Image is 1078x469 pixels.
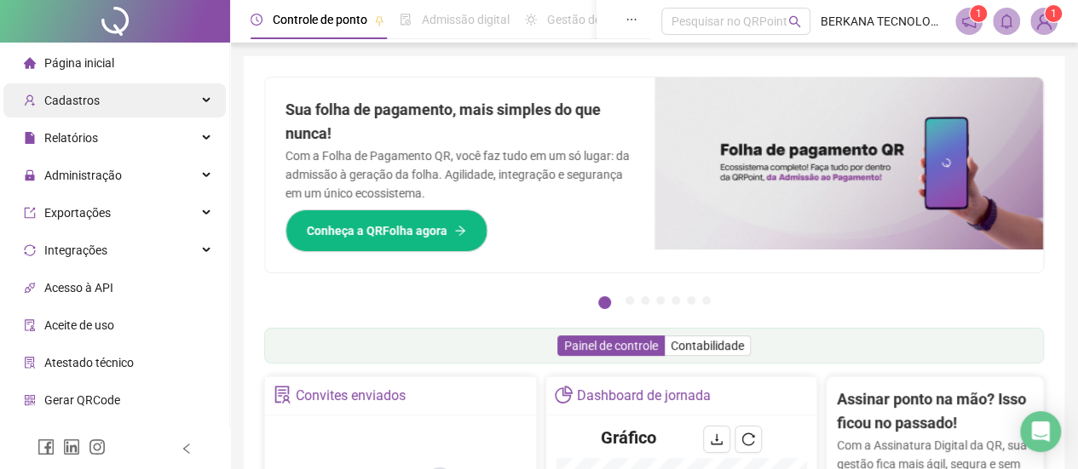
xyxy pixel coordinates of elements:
[285,146,634,203] p: Com a Folha de Pagamento QR, você faz tudo em um só lugar: da admissão à geração da folha. Agilid...
[625,14,637,26] span: ellipsis
[598,296,611,309] button: 1
[44,318,114,332] span: Aceite de uso
[285,209,487,252] button: Conheça a QRFolha agora
[274,386,291,403] span: solution
[24,169,36,181] span: lock
[999,14,1014,29] span: bell
[374,15,384,26] span: pushpin
[89,438,106,455] span: instagram
[687,296,695,305] button: 6
[24,282,36,294] span: api
[555,386,573,403] span: pie-chart
[671,339,744,352] span: Contabilidade
[251,14,262,26] span: clock-circle
[641,296,649,305] button: 3
[44,243,107,257] span: Integrações
[601,426,656,449] h4: Gráfico
[37,438,55,455] span: facebook
[24,244,36,256] span: sync
[625,296,634,305] button: 2
[821,12,945,31] span: BERKANA TECNOLOGIA EM SEGURANÇA LTDA
[525,14,537,26] span: sun
[24,132,36,144] span: file
[44,169,122,182] span: Administração
[285,98,634,146] h2: Sua folha de pagamento, mais simples do que nunca!
[788,15,801,28] span: search
[710,432,723,446] span: download
[547,13,633,26] span: Gestão de férias
[1045,5,1062,22] sup: Atualize o seu contato no menu Meus Dados
[181,443,193,455] span: left
[837,387,1033,436] h2: Assinar ponto na mão? Isso ficou no passado!
[400,14,412,26] span: file-done
[702,296,711,305] button: 7
[63,438,80,455] span: linkedin
[1020,411,1061,452] div: Open Intercom Messenger
[24,94,36,106] span: user-add
[656,296,665,305] button: 4
[961,14,977,29] span: notification
[44,131,98,145] span: Relatórios
[44,56,114,70] span: Página inicial
[44,356,134,369] span: Atestado técnico
[44,94,100,107] span: Cadastros
[273,13,367,26] span: Controle de ponto
[24,319,36,331] span: audit
[1031,9,1057,34] img: 66035
[564,339,658,352] span: Painel de controle
[24,207,36,219] span: export
[44,393,120,407] span: Gerar QRCode
[296,381,406,410] div: Convites enviados
[454,225,466,237] span: arrow-right
[422,13,510,26] span: Admissão digital
[44,206,111,220] span: Exportações
[672,296,680,305] button: 5
[24,357,36,369] span: solution
[577,381,711,410] div: Dashboard de jornada
[1051,8,1057,20] span: 1
[654,77,1044,249] img: banner%2F8d14a306-6205-4263-8e5b-06e9a85ad873.png
[24,57,36,69] span: home
[970,5,987,22] sup: 1
[741,432,755,446] span: reload
[976,8,982,20] span: 1
[307,221,447,240] span: Conheça a QRFolha agora
[44,281,113,295] span: Acesso à API
[24,394,36,406] span: qrcode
